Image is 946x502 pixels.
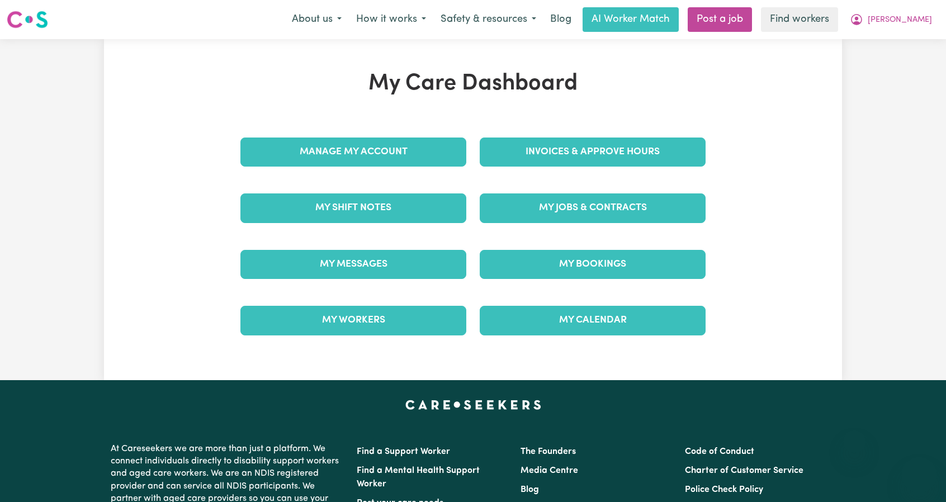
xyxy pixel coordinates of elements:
iframe: Close message [843,430,865,453]
span: [PERSON_NAME] [868,14,932,26]
a: Invoices & Approve Hours [480,138,706,167]
a: My Calendar [480,306,706,335]
a: Police Check Policy [685,485,763,494]
a: Find a Support Worker [357,447,450,456]
a: Post a job [688,7,752,32]
button: How it works [349,8,433,31]
a: Blog [521,485,539,494]
a: Find workers [761,7,838,32]
a: My Shift Notes [240,193,466,222]
a: AI Worker Match [583,7,679,32]
button: Safety & resources [433,8,543,31]
button: About us [285,8,349,31]
a: Blog [543,7,578,32]
a: Code of Conduct [685,447,754,456]
a: Find a Mental Health Support Worker [357,466,480,489]
a: My Messages [240,250,466,279]
a: Charter of Customer Service [685,466,803,475]
a: Careseekers logo [7,7,48,32]
a: Manage My Account [240,138,466,167]
iframe: Button to launch messaging window [901,457,937,493]
a: Media Centre [521,466,578,475]
a: My Bookings [480,250,706,279]
h1: My Care Dashboard [234,70,712,97]
a: The Founders [521,447,576,456]
a: My Jobs & Contracts [480,193,706,222]
a: My Workers [240,306,466,335]
img: Careseekers logo [7,10,48,30]
a: Careseekers home page [405,400,541,409]
button: My Account [843,8,939,31]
